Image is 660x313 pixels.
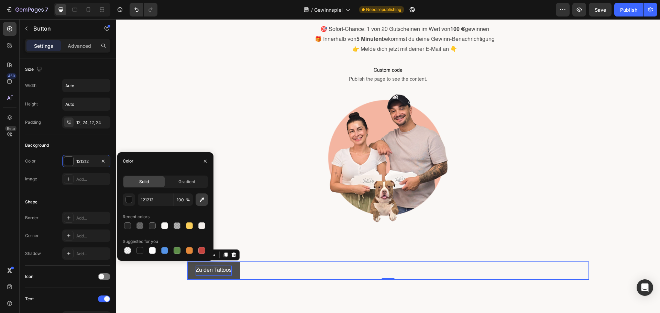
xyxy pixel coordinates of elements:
div: Image [25,176,37,182]
button: Save [589,3,612,16]
span: Save [595,7,606,13]
span: % [186,197,190,203]
div: Height [25,101,38,107]
p: Button [33,24,92,33]
span: Gradient [178,179,195,185]
div: Border [25,215,38,221]
div: Corner [25,233,39,239]
span: Gewinnspiel [314,6,343,13]
div: Add... [76,215,109,221]
p: Advanced [68,42,91,49]
p: 7 [45,5,48,14]
div: Rich Text Editor. Editing area: main [80,246,116,256]
div: Padding [25,119,41,125]
span: / [311,6,313,13]
span: Solid [139,179,149,185]
span: Need republishing [366,7,401,13]
div: Text [25,296,34,302]
div: Icon [25,273,33,280]
p: Zu den Tattoos [80,246,116,256]
input: Auto [63,98,110,110]
input: Eg: FFFFFF [138,193,174,206]
div: Add... [76,251,109,257]
iframe: Design area [116,19,660,313]
img: gempages_547997124671833035-06aa9349-c7c5-412e-867f-2e8d25c51bec.png [212,75,332,204]
div: Suggested for you [123,238,158,245]
p: Settings [34,42,53,49]
button: 7 [3,3,51,16]
div: Add... [76,233,109,239]
div: Recent colors [123,214,150,220]
div: Open Intercom Messenger [637,279,653,296]
div: Color [123,158,133,164]
div: 450 [7,73,16,79]
div: Button [80,233,96,239]
div: Width [25,82,36,89]
div: Publish [620,6,637,13]
div: Shadow [25,250,41,257]
div: Size [25,65,43,74]
div: Color [25,158,36,164]
button: Publish [614,3,643,16]
div: Add... [76,176,109,182]
div: Background [25,142,49,148]
div: 12, 24, 12, 24 [76,120,109,126]
button: <p>Zu den Tattoos</p> [71,242,124,260]
div: 121212 [76,158,96,165]
div: Shape [25,199,37,205]
input: Auto [63,79,110,92]
div: Beta [5,126,16,131]
div: Undo/Redo [130,3,157,16]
